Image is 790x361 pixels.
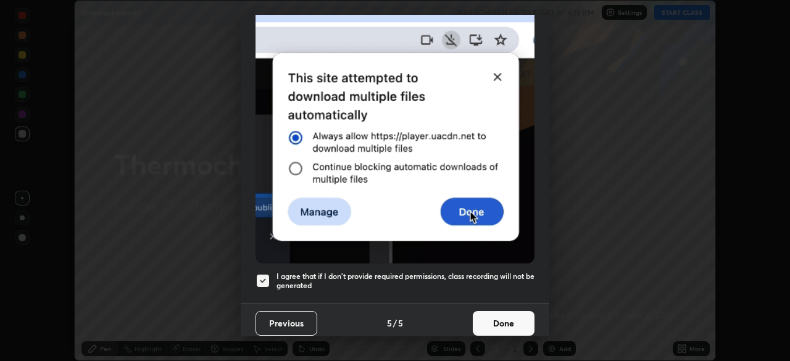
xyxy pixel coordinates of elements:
[398,317,403,330] h4: 5
[387,317,392,330] h4: 5
[276,272,534,291] h5: I agree that if I don't provide required permissions, class recording will not be generated
[393,317,397,330] h4: /
[473,311,534,336] button: Done
[256,311,317,336] button: Previous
